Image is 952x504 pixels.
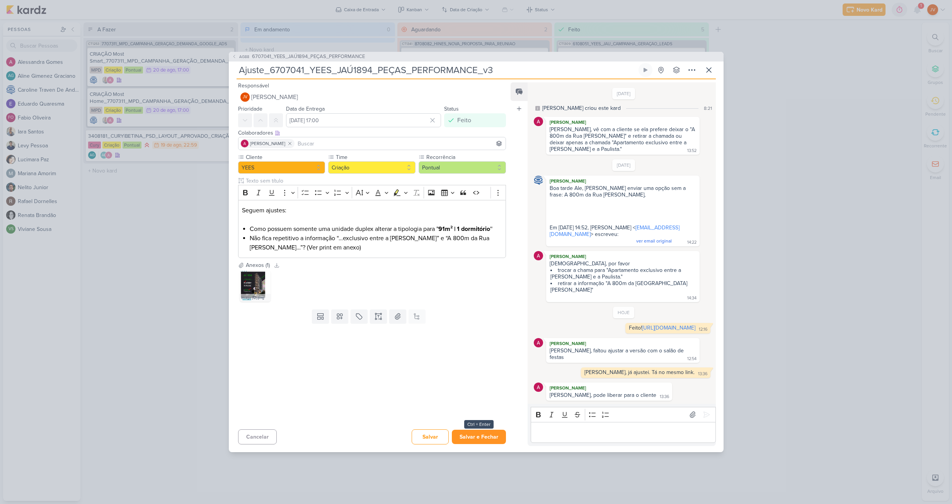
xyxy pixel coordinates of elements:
img: Alessandra Gomes [534,338,543,347]
input: Texto sem título [244,177,506,185]
input: Buscar [296,139,504,148]
label: Time [335,153,416,161]
img: Alessandra Gomes [534,117,543,126]
div: 13:52 [687,148,697,154]
img: Alessandra Gomes [534,251,543,260]
span: Boa tarde Ale, [PERSON_NAME] enviar uma opção sem a frase: A 800m da Rua [PERSON_NAME], Em [DATE]... [550,185,687,244]
button: Salvar e Fechar [452,430,506,444]
span: AG88 [238,54,250,60]
a: [URL][DOMAIN_NAME] [642,325,695,331]
span: 6707041_YEES_JAÚ1894_PEÇAS_PERFORMANCE [252,53,365,61]
div: [PERSON_NAME] [548,340,698,347]
div: 8:21 [704,105,712,112]
button: Cancelar [238,429,277,444]
div: Ctrl + Enter [464,420,494,429]
div: [PERSON_NAME], já ajustei. Tá no mesmo link. [584,369,695,376]
div: 12:16 [699,326,707,333]
li: Como possuem somente uma unidade duplex alterar a tipologia para " [250,224,502,234]
button: Feito [444,113,506,127]
div: 13:36 [660,394,669,400]
img: Alessandra Gomes [534,383,543,392]
div: Anexos (1) [246,261,270,269]
p: JV [243,95,247,99]
div: Colaboradores [238,129,506,137]
li: trocar a chama para "Apartamento exclusivo entre a [PERSON_NAME] e a Paulista." [550,267,696,280]
span: '' [438,225,492,233]
button: AG88 6707041_YEES_JAÚ1894_PEÇAS_PERFORMANCE [232,53,365,61]
div: Feito! [629,325,695,331]
div: [PERSON_NAME], faltou ajustar a versão com o salão de festas [550,347,685,360]
div: [PERSON_NAME], pode liberar para o cliente [550,392,656,398]
strong: 91m² | 1 dormitório [438,225,490,233]
div: 14:34 [687,295,697,301]
span: Não fica repetitivo a informação “…exclusivo entre a [PERSON_NAME]” e “A 800m da Rua [PERSON_NAME... [250,234,489,251]
div: 12:54 [687,356,697,362]
span: ver email original [636,238,672,244]
label: Cliente [245,153,325,161]
span: [PERSON_NAME] [250,140,285,147]
button: YEES [238,161,325,174]
div: [PERSON_NAME], vê com a cliente se ela prefere deixar o "A 800m da Rua [PERSON_NAME]" e retirar a... [550,126,697,152]
div: Editor toolbar [238,185,506,200]
span: [PERSON_NAME] [251,92,298,102]
label: Recorrência [426,153,506,161]
img: Caroline Traven De Andrade [534,176,543,185]
div: Feito [457,116,471,125]
label: Responsável [238,82,269,89]
div: 13:36 [698,371,707,377]
div: Editor editing area: main [238,200,506,258]
img: Alessandra Gomes [241,140,249,147]
div: Joney Viana [240,92,250,102]
a: [EMAIL_ADDRESS][DOMAIN_NAME] [550,224,680,237]
button: Pontual [419,161,506,174]
li: retirar a informação "A 800m da [GEOGRAPHIC_DATA][PERSON_NAME]" [550,280,696,293]
div: 14:22 [687,239,697,246]
button: Criação [328,161,416,174]
div: Editor editing area: main [531,422,715,443]
div: [DEMOGRAPHIC_DATA], por favor [550,260,696,267]
label: Data de Entrega [286,106,325,112]
div: [PERSON_NAME] [548,118,698,126]
label: Status [444,106,459,112]
input: Select a date [286,113,441,127]
button: JV [PERSON_NAME] [238,90,506,104]
div: [PERSON_NAME] criou este kard [542,104,621,112]
input: Kard Sem Título [237,63,637,77]
div: Editor toolbar [531,407,715,422]
label: Prioridade [238,106,262,112]
img: xEvi0HeqJc3ZyIDocU8hn5jC92J3ktPQjdY9muna.png [240,271,271,302]
p: Seguem ajustes: [242,206,502,224]
div: [PERSON_NAME] [548,177,698,185]
div: [PERSON_NAME] [548,384,671,392]
button: Salvar [412,429,449,444]
div: [PERSON_NAME] [548,253,698,260]
div: Ligar relógio [642,67,649,73]
div: image (12).png [240,294,271,302]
